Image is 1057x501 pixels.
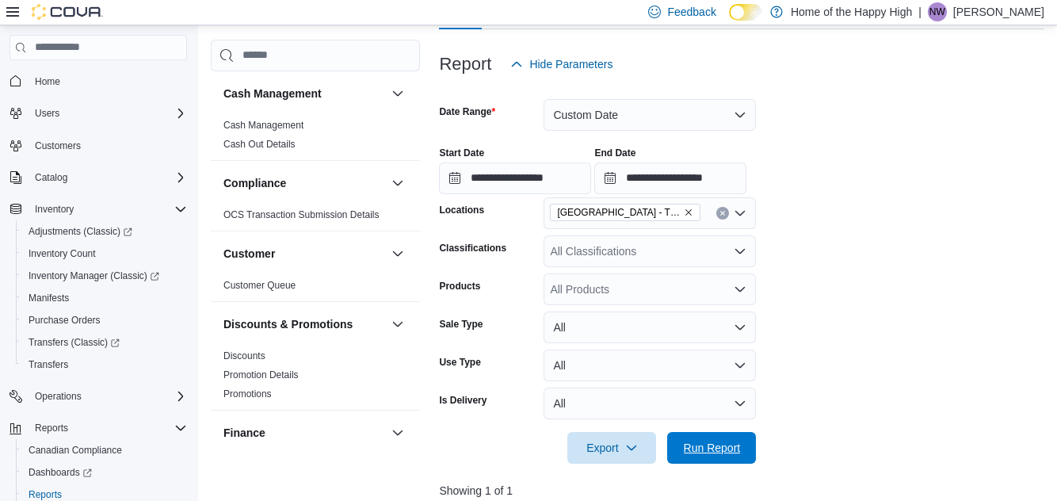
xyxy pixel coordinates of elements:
button: Users [29,104,66,123]
button: All [544,312,756,343]
h3: Cash Management [223,86,322,101]
span: Reports [35,422,68,434]
p: Showing 1 of 1 [439,483,1044,499]
button: Reports [29,419,74,438]
span: Discounts [223,350,265,362]
span: Catalog [35,171,67,184]
a: Adjustments (Classic) [16,220,193,243]
button: Users [3,102,193,124]
input: Press the down key to open a popover containing a calendar. [439,163,591,194]
a: Cash Management [223,120,303,131]
span: Inventory Manager (Classic) [22,266,187,285]
label: Sale Type [439,318,483,331]
span: Inventory Manager (Classic) [29,270,159,282]
h3: Report [439,55,491,74]
span: Purchase Orders [22,311,187,330]
a: Purchase Orders [22,311,107,330]
button: Customer [388,244,407,263]
button: Reports [3,417,193,439]
span: Inventory [35,203,74,216]
span: Manifests [29,292,69,304]
span: OCS Transaction Submission Details [223,208,380,221]
button: Transfers [16,354,193,376]
span: Operations [35,390,82,403]
h3: Finance [223,425,265,441]
button: Inventory [3,198,193,220]
span: Adjustments (Classic) [29,225,132,238]
p: | [918,2,922,21]
a: OCS Transaction Submission Details [223,209,380,220]
span: Dashboards [22,463,187,482]
button: Operations [29,387,88,406]
span: Adjustments (Classic) [22,222,187,241]
label: End Date [594,147,635,159]
button: Operations [3,385,193,407]
button: Custom Date [544,99,756,131]
span: Catalog [29,168,187,187]
a: Promotions [223,388,272,400]
button: Catalog [29,168,74,187]
a: Home [29,72,67,91]
label: Locations [439,204,484,216]
button: Open list of options [734,245,746,258]
button: Open list of options [734,283,746,296]
a: Transfers (Classic) [16,331,193,354]
span: Customers [29,136,187,155]
input: Dark Mode [729,4,762,21]
span: Winnipeg - The Shed District - Fire & Flower [550,204,700,221]
img: Cova [32,4,103,20]
span: Transfers [22,355,187,374]
span: Dashboards [29,466,92,479]
h3: Customer [223,246,275,262]
button: Cash Management [388,84,407,103]
span: Promotion Details [223,369,299,381]
a: Inventory Manager (Classic) [16,265,193,287]
button: Compliance [388,174,407,193]
span: Operations [29,387,187,406]
a: Customer Queue [223,280,296,291]
label: Products [439,280,480,293]
button: Inventory [29,200,80,219]
button: All [544,388,756,419]
span: Transfers [29,358,68,371]
a: Discounts [223,350,265,361]
span: Manifests [22,289,187,308]
span: Canadian Compliance [22,441,187,460]
button: Discounts & Promotions [223,316,385,332]
button: Export [567,432,656,464]
button: All [544,350,756,381]
a: Dashboards [16,461,193,484]
span: Cash Management [223,119,303,132]
span: Reports [29,488,62,501]
span: Home [29,71,187,91]
span: Transfers (Classic) [22,333,187,352]
button: Finance [388,423,407,442]
button: Cash Management [223,86,385,101]
span: Promotions [223,388,272,400]
span: Canadian Compliance [29,444,122,457]
a: Cash Out Details [223,139,296,150]
label: Classifications [439,242,506,254]
a: Canadian Compliance [22,441,128,460]
button: Customers [3,134,193,157]
span: Customer Queue [223,279,296,292]
button: Customer [223,246,385,262]
p: Home of the Happy High [791,2,912,21]
span: Transfers (Classic) [29,336,120,349]
input: Press the down key to open a popover containing a calendar. [594,163,746,194]
span: Customers [35,140,81,152]
span: Users [35,107,59,120]
span: NW [929,2,945,21]
span: Hide Parameters [529,56,612,72]
div: Natasha Walsh [928,2,947,21]
label: Is Delivery [439,394,487,407]
span: Feedback [667,4,715,20]
a: Promotion Details [223,369,299,381]
a: Inventory Manager (Classic) [22,266,166,285]
div: Discounts & Promotions [211,346,420,410]
a: Customers [29,136,87,155]
button: Catalog [3,166,193,189]
button: Discounts & Promotions [388,315,407,334]
span: Home [35,75,60,88]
